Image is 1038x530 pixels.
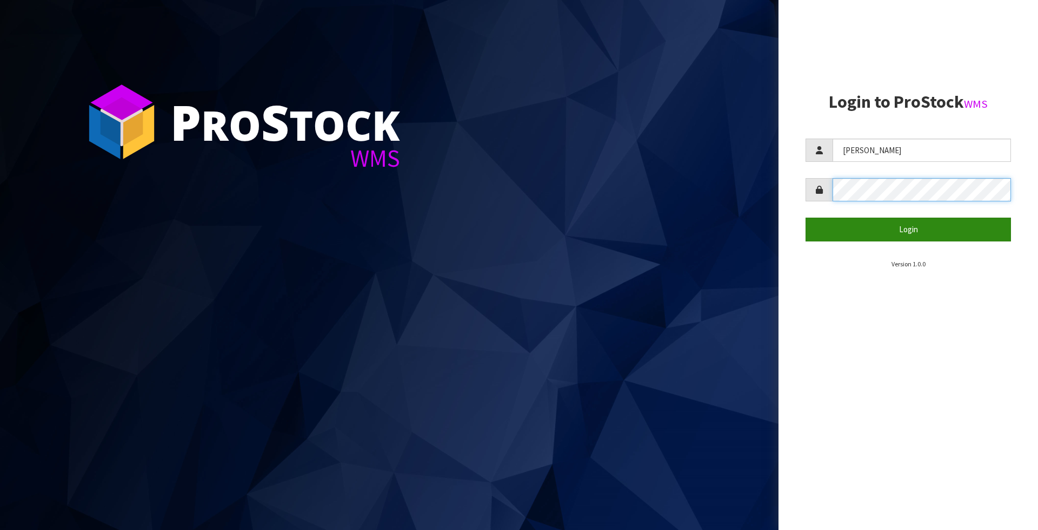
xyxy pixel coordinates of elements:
h2: Login to ProStock [806,93,1011,112]
input: Username [833,139,1011,162]
img: ProStock Cube [81,81,162,162]
span: P [170,89,201,155]
div: WMS [170,146,400,171]
span: S [261,89,289,155]
div: ro tock [170,97,400,146]
small: WMS [964,97,988,111]
button: Login [806,218,1011,241]
small: Version 1.0.0 [891,260,926,268]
